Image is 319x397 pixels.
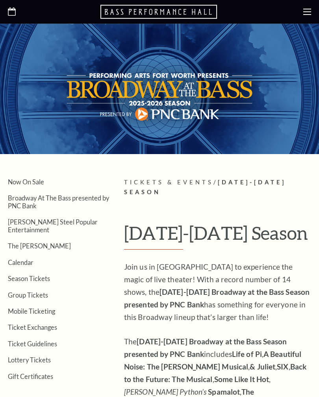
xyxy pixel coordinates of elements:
[8,373,53,380] a: Gift Certificates
[8,323,57,331] a: Ticket Exchanges
[124,261,311,323] p: Join us in [GEOGRAPHIC_DATA] to experience the magic of live theater! With a record number of 14 ...
[8,307,55,315] a: Mobile Ticketing
[214,375,269,384] strong: Some Like It Hot
[250,362,275,371] strong: & Juliet
[124,287,310,309] strong: [DATE]-[DATE] Broadway at the Bass Season presented by PNC Bank
[124,223,311,250] h1: [DATE]-[DATE] Season
[8,178,44,186] a: Now On Sale
[124,387,206,396] em: [PERSON_NAME] Python’s
[208,387,240,396] strong: Spamalot
[124,349,301,371] strong: A Beautiful Noise: The [PERSON_NAME] Musical
[8,242,71,250] a: The [PERSON_NAME]
[8,259,33,266] a: Calendar
[124,179,213,186] span: Tickets & Events
[232,349,262,358] strong: Life of Pi
[8,356,51,364] a: Lottery Tickets
[124,362,306,384] strong: Back to the Future: The Musical
[8,218,98,233] a: [PERSON_NAME] Steel Popular Entertainment
[124,337,287,358] strong: [DATE]-[DATE] Broadway at the Bass Season presented by PNC Bank
[8,340,57,347] a: Ticket Guidelines
[124,178,311,197] p: /
[8,194,109,209] a: Broadway At The Bass presented by PNC Bank
[277,362,288,371] strong: SIX
[8,275,50,282] a: Season Tickets
[124,179,286,195] span: [DATE]-[DATE] Season
[8,291,48,299] a: Group Tickets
